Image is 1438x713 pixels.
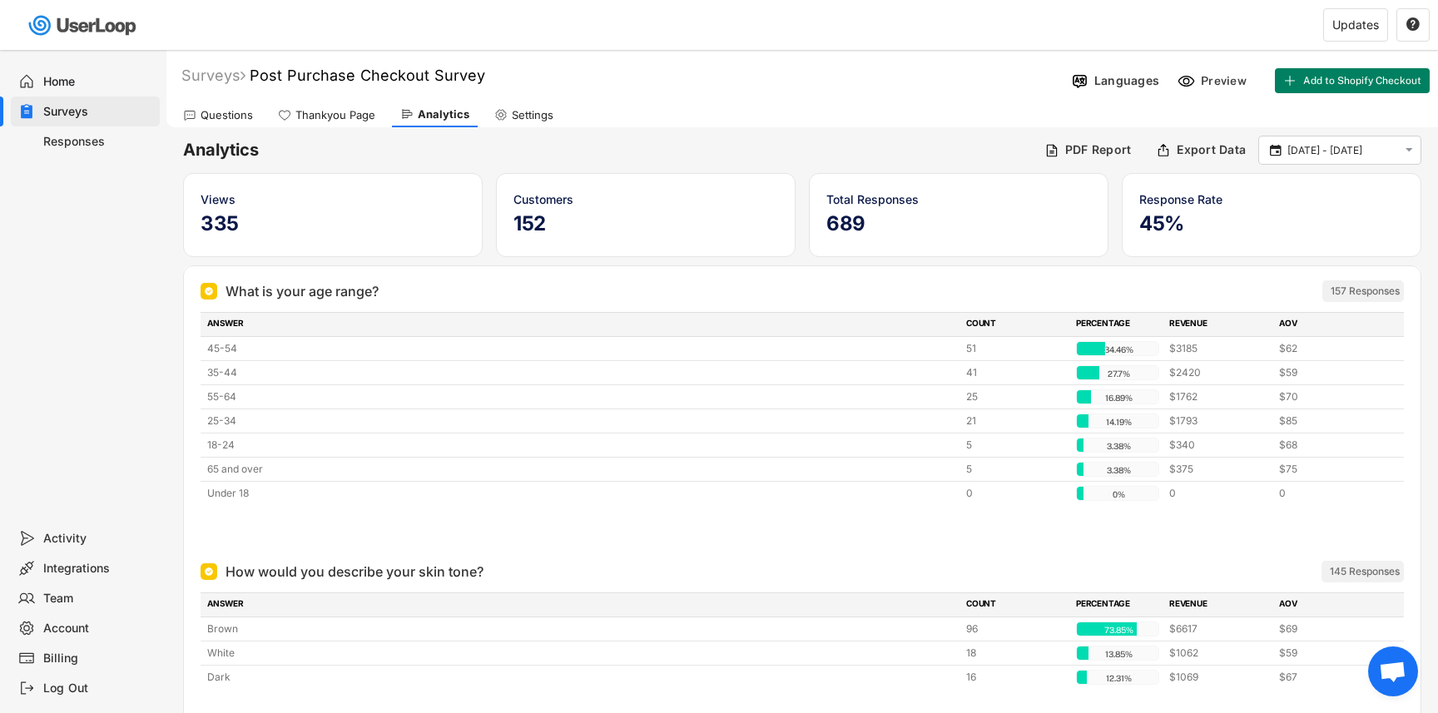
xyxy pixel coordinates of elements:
div: $2420 [1169,365,1269,380]
div: AOV [1279,597,1379,612]
div: $69 [1279,621,1379,636]
font: Post Purchase Checkout Survey [250,67,485,84]
div: Analytics [418,107,469,121]
div: 16.89% [1080,390,1157,405]
text:  [1406,143,1413,157]
div: 73.85% [1080,622,1157,637]
div: $59 [1279,365,1379,380]
div: Questions [201,108,253,122]
h5: 335 [201,211,465,236]
div: 5 [966,462,1066,477]
img: userloop-logo-01.svg [25,8,142,42]
div: $62 [1279,341,1379,356]
div: 41 [966,365,1066,380]
div: 12.31% [1080,671,1157,686]
div: 27.7% [1080,366,1157,381]
div: How would you describe your skin tone? [226,562,483,582]
div: 65 and over [207,462,956,477]
div: REVENUE [1169,597,1269,612]
div: 5 [966,438,1066,453]
div: 35-44 [207,365,956,380]
div: 18-24 [207,438,956,453]
div: AOV [1279,317,1379,332]
div: Total Responses [826,191,1091,208]
h6: Analytics [183,139,1032,161]
div: COUNT [966,597,1066,612]
div: 0 [1279,486,1379,501]
div: PERCENTAGE [1076,597,1159,612]
div: 0 [1169,486,1269,501]
h5: 689 [826,211,1091,236]
div: 45-54 [207,341,956,356]
input: Select Date Range [1287,142,1397,159]
div: $1069 [1169,670,1269,685]
div: What is your age range? [226,281,379,301]
div: Thankyou Page [295,108,375,122]
div: 0 [966,486,1066,501]
div: Languages [1094,73,1159,88]
div: ANSWER [207,597,956,612]
div: Brown [207,621,956,636]
button:  [1401,143,1416,157]
div: Billing [43,651,153,666]
div: $67 [1279,670,1379,685]
div: 96 [966,621,1066,636]
div: $3185 [1169,341,1269,356]
div: 3.38% [1080,438,1157,453]
div: $75 [1279,462,1379,477]
div: 34.46% [1080,342,1157,357]
div: Customers [513,191,778,208]
h5: 45% [1139,211,1404,236]
div: $1762 [1169,389,1269,404]
div: 18 [966,646,1066,661]
div: PDF Report [1065,142,1132,157]
div: $340 [1169,438,1269,453]
div: 25 [966,389,1066,404]
div: 3.38% [1080,463,1157,478]
div: Under 18 [207,486,956,501]
div: Views [201,191,465,208]
div: REVENUE [1169,317,1269,332]
h5: 152 [513,211,778,236]
div: 16 [966,670,1066,685]
div: Home [43,74,153,90]
div: Team [43,591,153,607]
div: Settings [512,108,553,122]
div: $68 [1279,438,1379,453]
div: 51 [966,341,1066,356]
div: Open chat [1368,646,1418,696]
div: 25-34 [207,413,956,428]
div: Dark [207,670,956,685]
div: 14.19% [1080,414,1157,429]
div: Integrations [43,561,153,577]
div: Response Rate [1139,191,1404,208]
div: $6617 [1169,621,1269,636]
span: Add to Shopify Checkout [1303,76,1421,86]
button: Add to Shopify Checkout [1275,68,1430,93]
text:  [1270,142,1282,157]
div: $70 [1279,389,1379,404]
button:  [1267,143,1283,158]
div: PERCENTAGE [1076,317,1159,332]
img: Single Select [204,567,214,577]
div: Account [43,621,153,636]
div: 21 [966,413,1066,428]
button:  [1406,17,1421,32]
div: $1062 [1169,646,1269,661]
img: Single Select [204,286,214,296]
div: Responses [43,134,153,150]
div: 13.85% [1080,646,1157,661]
text:  [1406,17,1420,32]
div: 55-64 [207,389,956,404]
div: Updates [1332,19,1379,31]
div: 157 Responses [1331,285,1400,298]
div: $85 [1279,413,1379,428]
div: Export Data [1177,142,1246,157]
div: Log Out [43,681,153,696]
div: $375 [1169,462,1269,477]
